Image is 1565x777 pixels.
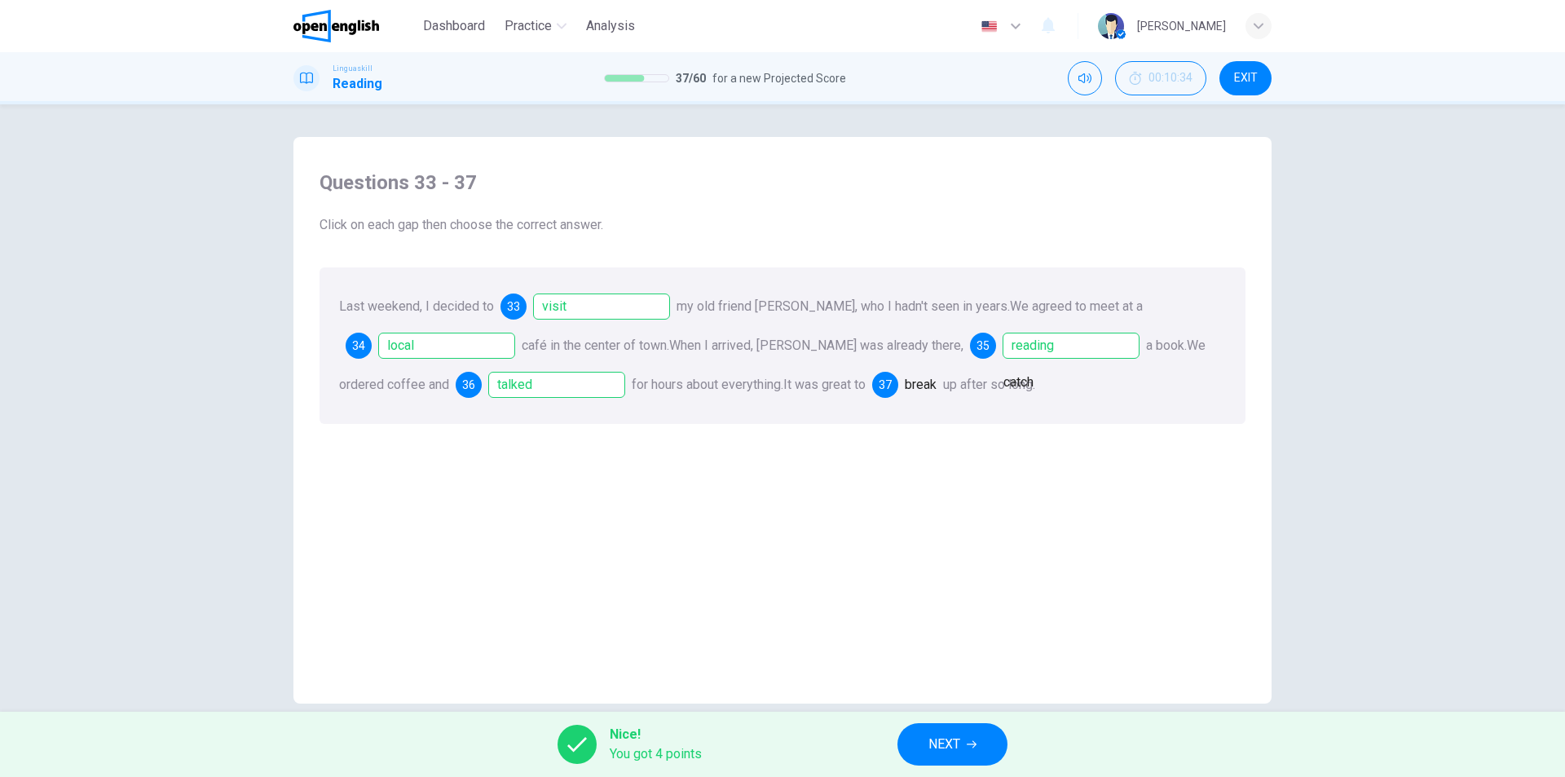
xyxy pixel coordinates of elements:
div: local [346,333,515,359]
div: break [905,365,937,404]
span: 33 [507,301,520,312]
span: a book. [1146,338,1187,353]
h4: Questions 33 - 37 [320,170,1245,196]
button: NEXT [897,723,1007,766]
div: visit [533,294,670,320]
span: You got 4 points [610,744,702,764]
span: 36 [462,379,475,391]
div: talked [488,372,625,398]
span: Nice! [610,725,702,744]
h1: Reading [333,74,382,94]
span: It was great to [783,377,866,392]
div: reading [970,333,1140,359]
span: When I arrived, [PERSON_NAME] was already there, [669,338,963,353]
span: 37 / 60 [676,68,706,88]
span: Linguaskill [333,63,373,74]
span: Dashboard [423,16,485,36]
img: Profile picture [1098,13,1124,39]
img: OpenEnglish logo [293,10,379,42]
div: catch [1003,373,1034,392]
button: Practice [498,11,573,41]
a: OpenEnglish logo [293,10,417,42]
span: Last weekend, I decided to [339,298,494,314]
span: 37 [879,379,892,391]
img: en [979,20,999,33]
span: Analysis [586,16,635,36]
div: Mute [1068,61,1102,95]
span: NEXT [928,733,960,756]
div: talked [456,372,625,398]
span: Click on each gap then choose the correct answer. [320,217,603,232]
span: for hours about everything. [632,377,783,392]
span: 00:10:34 [1148,72,1192,85]
span: We agreed to meet at a [1010,298,1143,314]
div: local [378,333,515,359]
div: visit [500,294,670,320]
div: catch [872,365,937,404]
span: my old friend [PERSON_NAME], who I hadn't seen in years. [677,298,1010,314]
button: 00:10:34 [1115,61,1206,95]
button: EXIT [1219,61,1272,95]
span: 34 [352,340,365,351]
div: reading [1003,333,1140,359]
button: Analysis [580,11,641,41]
span: up after so long. [943,377,1035,392]
span: Practice [505,16,552,36]
span: café in the center of town. [522,338,669,353]
div: [PERSON_NAME] [1137,16,1226,36]
span: 35 [976,340,990,351]
span: EXIT [1234,72,1258,85]
div: Hide [1115,61,1206,95]
button: Dashboard [417,11,492,41]
span: for a new Projected Score [712,68,846,88]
